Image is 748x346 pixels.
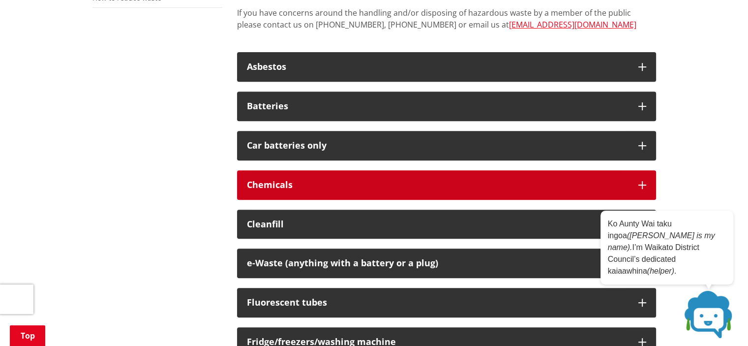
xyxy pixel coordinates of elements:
p: If you have concerns around the handling and/or disposing of hazardous waste by a member of the p... [237,7,656,42]
div: Chemicals [247,180,628,190]
div: e-Waste (anything with a battery or a plug) [247,258,628,268]
button: Chemicals [237,170,656,200]
div: Cleanfill [247,220,628,229]
button: Fluorescent tubes [237,288,656,317]
em: ([PERSON_NAME] is my name). [608,231,715,252]
em: (helper) [647,267,674,275]
a: [EMAIL_ADDRESS][DOMAIN_NAME] [509,19,636,30]
button: e-Waste (anything with a battery or a plug) [237,249,656,278]
div: Car batteries only [247,141,628,151]
p: Ko Aunty Wai taku ingoa I’m Waikato District Council’s dedicated kaiaawhina . [608,218,726,277]
button: Asbestos [237,52,656,82]
button: Batteries [237,92,656,121]
button: Cleanfill [237,210,656,239]
div: Asbestos [247,62,628,72]
div: Fluorescent tubes [247,298,628,308]
a: Top [10,325,45,346]
button: Car batteries only [237,131,656,160]
div: Batteries [247,101,628,111]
